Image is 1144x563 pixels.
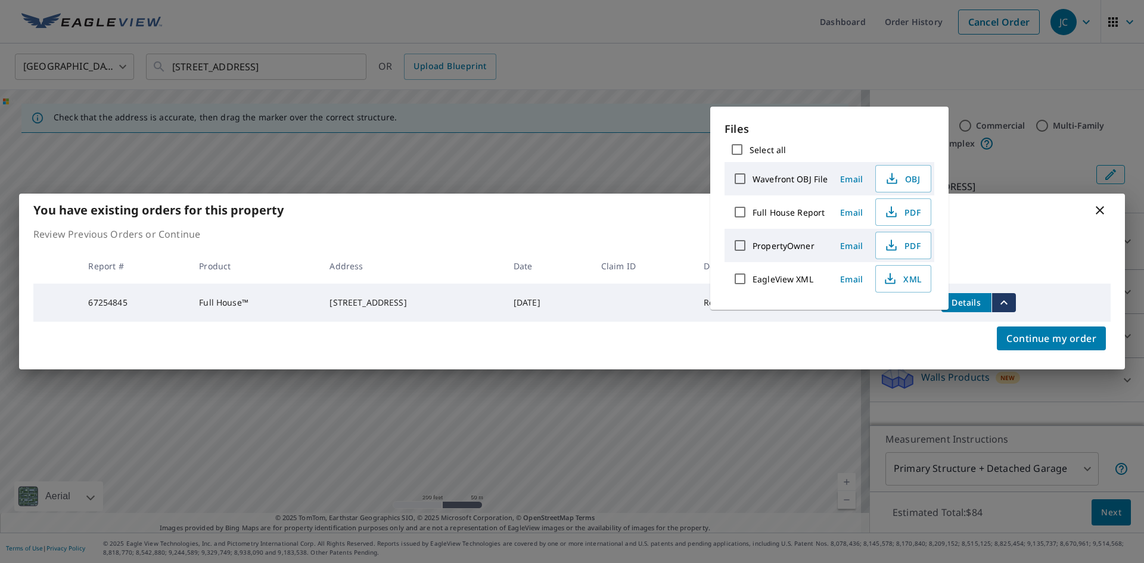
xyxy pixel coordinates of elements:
th: Date [504,248,592,284]
td: Full House™ [189,284,320,322]
label: PropertyOwner [753,240,815,251]
div: [STREET_ADDRESS] [329,297,495,309]
span: Email [837,173,866,185]
span: OBJ [883,172,921,186]
label: Wavefront OBJ File [753,173,828,185]
button: XML [875,265,931,293]
button: detailsBtn-67254845 [941,293,991,312]
p: Review Previous Orders or Continue [33,227,1111,241]
span: PDF [883,238,921,253]
label: Select all [750,144,786,155]
th: Address [320,248,504,284]
th: Report # [79,248,189,284]
th: Product [189,248,320,284]
th: Delivery [694,248,794,284]
span: Email [837,273,866,285]
label: EagleView XML [753,273,813,285]
button: filesDropdownBtn-67254845 [991,293,1016,312]
span: Email [837,207,866,218]
button: Continue my order [997,326,1106,350]
button: PDF [875,198,931,226]
span: Details [949,297,984,308]
td: 67254845 [79,284,189,322]
span: XML [883,272,921,286]
b: You have existing orders for this property [33,202,284,218]
button: Email [832,237,871,255]
p: Files [725,121,934,137]
button: Email [832,170,871,188]
button: PDF [875,232,931,259]
label: Full House Report [753,207,825,218]
span: PDF [883,205,921,219]
td: [DATE] [504,284,592,322]
button: Email [832,203,871,222]
span: Continue my order [1006,330,1096,347]
button: OBJ [875,165,931,192]
button: Email [832,270,871,288]
td: Regular [694,284,794,322]
span: Email [837,240,866,251]
th: Claim ID [592,248,694,284]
